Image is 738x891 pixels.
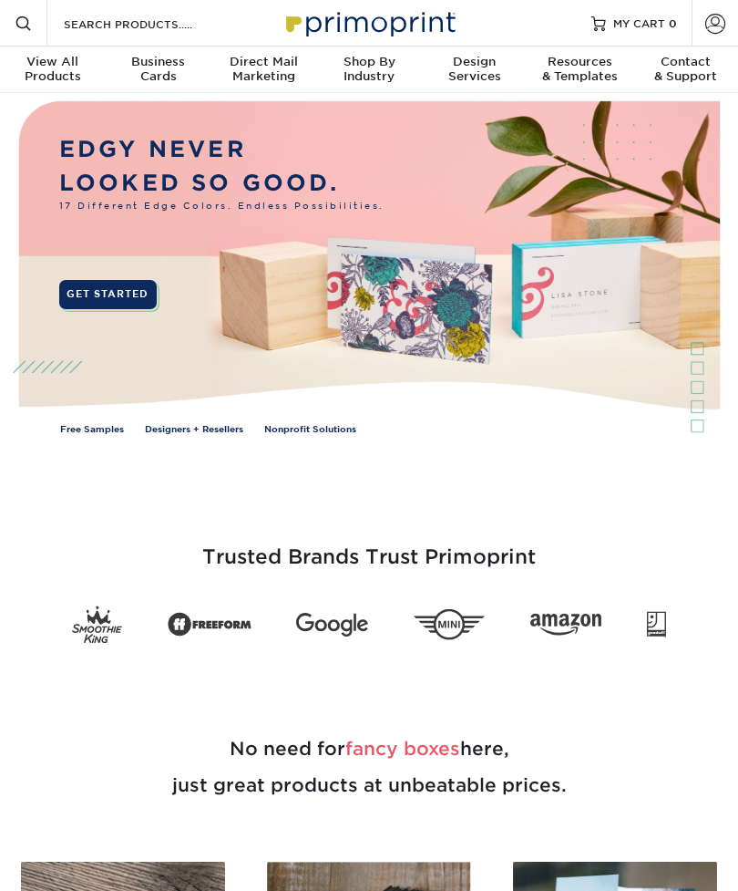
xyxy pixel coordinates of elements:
img: Freeform [168,606,251,643]
span: Design [422,55,528,69]
span: fancy boxes [345,738,460,760]
a: Shop ByIndustry [316,47,422,95]
p: EDGY NEVER [59,133,384,166]
span: Shop By [316,55,422,69]
div: Marketing [210,55,316,84]
div: & Templates [528,55,633,84]
a: Resources& Templates [528,47,633,95]
span: 17 Different Edge Colors. Endless Possibilities. [59,200,384,213]
img: Google [296,613,368,637]
a: Contact& Support [632,47,738,95]
a: BusinessCards [106,47,211,95]
div: & Support [632,55,738,84]
img: Goodwill [647,611,666,637]
a: GET STARTED [59,280,157,309]
img: Smoothie King [72,606,122,643]
a: Designers + Resellers [145,423,243,437]
img: Primoprint [278,3,460,42]
div: Services [422,55,528,84]
span: Contact [632,55,738,69]
span: MY CART [613,16,665,31]
a: Direct MailMarketing [210,47,316,95]
span: Direct Mail [210,55,316,69]
img: Amazon [530,614,602,636]
span: 0 [669,16,677,29]
img: Mini [414,608,486,640]
a: Free Samples [60,423,124,437]
h2: No need for here, just great products at unbeatable prices. [14,687,724,847]
span: Resources [528,55,633,69]
a: DesignServices [422,47,528,95]
input: SEARCH PRODUCTS..... [62,13,240,35]
h3: Trusted Brands Trust Primoprint [14,502,724,591]
div: Cards [106,55,211,84]
a: Nonprofit Solutions [264,423,356,437]
span: Business [106,55,211,69]
p: LOOKED SO GOOD. [59,167,384,200]
div: Industry [316,55,422,84]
